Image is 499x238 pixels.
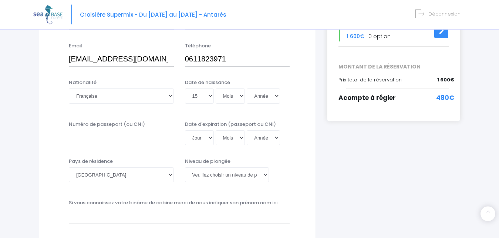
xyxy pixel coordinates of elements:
[69,42,82,50] label: Email
[338,76,402,83] span: Prix total de la réservation
[185,42,211,50] label: Téléphone
[185,79,230,86] label: Date de naissance
[347,33,364,40] span: 1 600€
[69,79,97,86] label: Nationalité
[69,121,145,128] label: Numéro de passeport (ou CNI)
[69,199,280,207] label: Si vous connaissez votre binôme de cabine merci de nous indiquer son prénom nom ici :
[69,158,113,165] label: Pays de résidence
[333,23,454,41] div: - 0 option
[437,76,454,84] span: 1 600€
[428,10,461,17] span: Déconnexion
[436,93,454,103] span: 480€
[185,158,230,165] label: Niveau de plongée
[185,121,276,128] label: Date d'expiration (passeport ou CNI)
[338,93,396,102] span: Acompte à régler
[333,63,454,71] span: MONTANT DE LA RÉSERVATION
[80,11,226,19] span: Croisière Supermix - Du [DATE] au [DATE] - Antarès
